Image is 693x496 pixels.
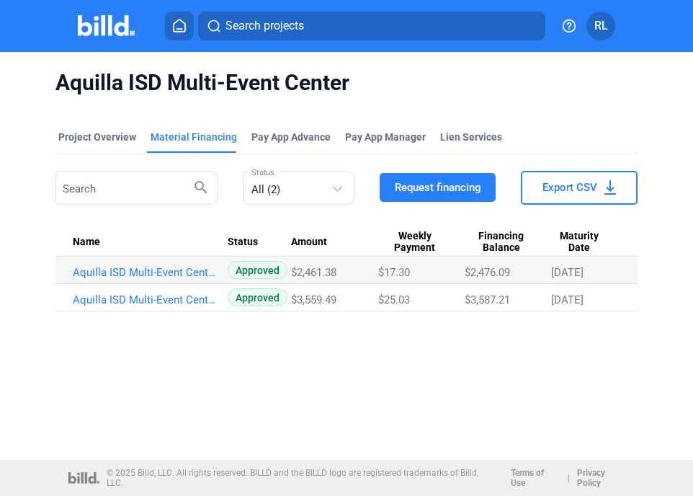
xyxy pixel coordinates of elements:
[440,130,502,144] div: Lien Services
[192,178,210,195] mat-icon: search
[291,266,336,279] span: $2,461.38
[291,293,336,306] span: $3,559.49
[577,468,605,488] b: Privacy Policy
[551,230,607,254] span: Maturity Date
[251,130,331,144] div: Pay App Advance
[465,230,551,254] div: Financing Balance
[107,468,496,488] p: © 2025 Billd, LLC. All rights reserved. BILLD and the BILLD logo are registered trademarks of Bil...
[551,266,584,279] span: [DATE]
[465,266,510,279] span: $2,476.09
[73,236,100,249] span: Name
[291,236,377,249] div: Amount
[228,236,291,249] div: Status
[380,173,496,202] button: Request financing
[55,69,638,97] span: Aquilla ISD Multi-Event Center
[378,293,410,306] span: $25.03
[551,230,620,254] div: Maturity Date
[73,293,219,306] a: Aquilla ISD Multi-Event Center_MF_1
[73,236,228,249] div: Name
[542,180,597,195] span: Export CSV
[594,17,608,35] span: RL
[291,236,327,249] span: Amount
[228,288,287,306] span: Approved
[58,130,136,144] div: Project Overview
[73,266,219,279] a: Aquilla ISD Multi-Event Center_MF_2
[378,230,452,254] span: Weekly Payment
[345,130,426,144] span: Pay App Manager
[521,171,638,205] button: Export CSV
[251,183,280,196] mat-select-trigger: All (2)
[228,261,287,279] span: Approved
[68,472,99,484] img: logo
[151,130,237,144] div: Material Financing
[551,293,584,306] span: [DATE]
[465,230,538,254] span: Financing Balance
[586,12,615,40] button: RL
[465,293,510,306] span: $3,587.21
[78,15,135,36] img: Billd Company Logo
[378,266,410,279] span: $17.30
[395,180,481,195] span: Request financing
[378,230,465,254] div: Weekly Payment
[198,12,545,40] button: Search projects
[568,473,570,483] p: |
[225,17,304,35] span: Search projects
[511,468,544,488] b: Terms of Use
[228,236,258,249] span: Status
